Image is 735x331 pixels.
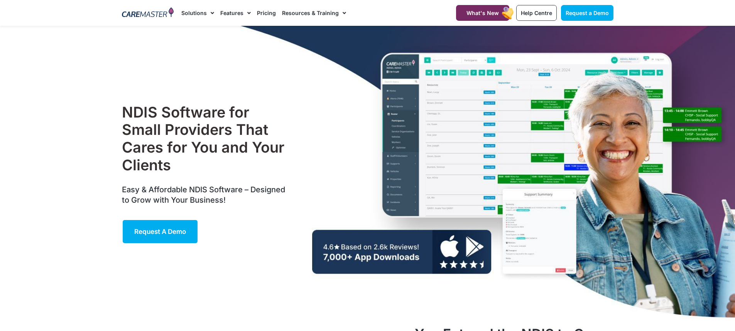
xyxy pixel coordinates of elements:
a: Request a Demo [561,5,613,21]
span: Request a Demo [566,10,609,16]
a: Request a Demo [122,219,198,244]
img: CareMaster Logo [122,7,174,19]
a: What's New [456,5,509,21]
span: What's New [466,10,499,16]
span: Request a Demo [134,228,186,235]
span: Easy & Affordable NDIS Software – Designed to Grow with Your Business! [122,185,285,205]
span: Help Centre [521,10,552,16]
h1: NDIS Software for Small Providers That Cares for You and Your Clients [122,104,289,174]
a: Help Centre [516,5,557,21]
